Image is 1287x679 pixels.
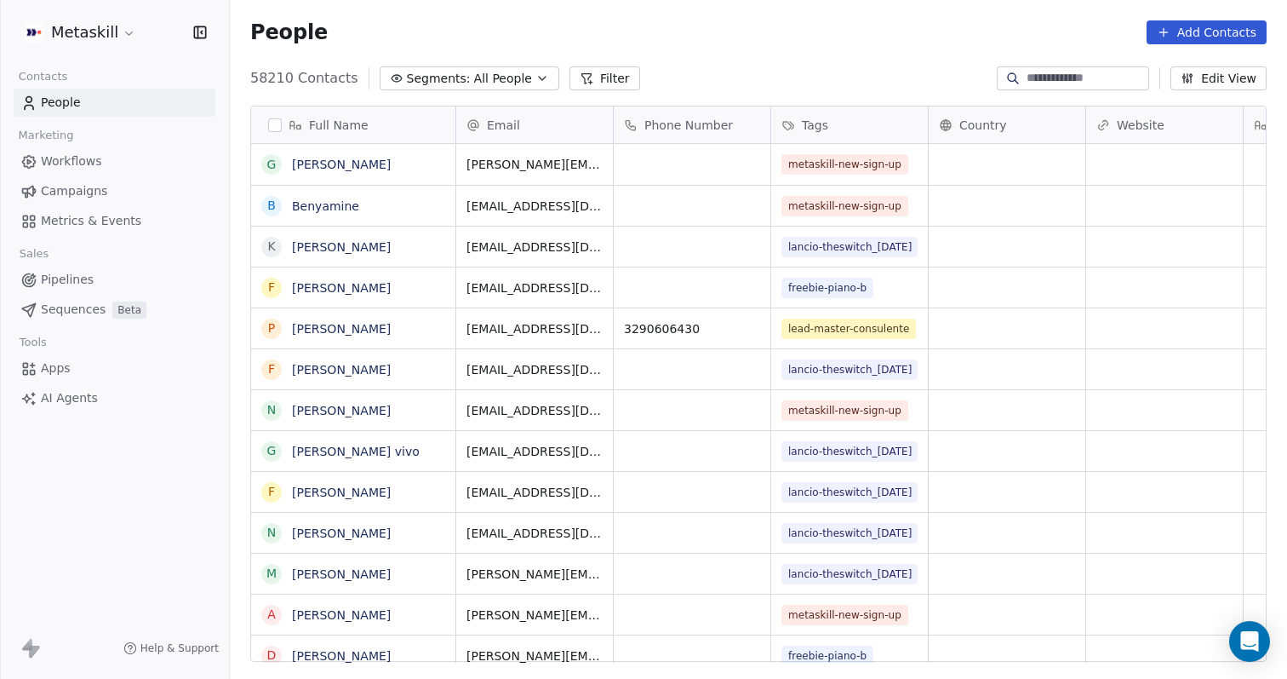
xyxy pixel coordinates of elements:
[292,567,391,581] a: [PERSON_NAME]
[466,484,603,501] span: [EMAIL_ADDRESS][DOMAIN_NAME]
[466,607,603,624] span: [PERSON_NAME][EMAIL_ADDRESS][DOMAIN_NAME]
[466,402,603,419] span: [EMAIL_ADDRESS][DOMAIN_NAME]
[466,320,603,337] span: [EMAIL_ADDRESS][DOMAIN_NAME]
[466,525,603,542] span: [EMAIL_ADDRESS][DOMAIN_NAME]
[292,322,391,336] a: [PERSON_NAME]
[268,483,275,501] div: F
[959,117,1007,134] span: Country
[292,199,359,213] a: Benyamine
[407,70,471,88] span: Segments:
[267,442,277,460] div: G
[11,64,75,89] span: Contacts
[12,241,56,267] span: Sales
[14,147,215,176] a: Workflows
[1147,20,1267,44] button: Add Contacts
[802,117,828,134] span: Tags
[41,360,71,377] span: Apps
[14,89,215,117] a: People
[41,301,106,319] span: Sequences
[781,319,916,339] span: lead-master-consulente
[41,212,141,230] span: Metrics & Events
[569,66,640,90] button: Filter
[266,565,277,583] div: M
[267,156,277,174] div: G
[781,154,908,175] span: metaskill-new-sign-up
[24,22,44,43] img: AVATAR%20METASKILL%20-%20Colori%20Positivo.png
[268,360,275,378] div: F
[781,523,918,544] span: lancio-theswitch_[DATE]
[466,361,603,378] span: [EMAIL_ADDRESS][DOMAIN_NAME]
[250,68,358,89] span: 58210 Contacts
[41,389,98,407] span: AI Agents
[292,240,391,254] a: [PERSON_NAME]
[14,266,215,294] a: Pipelines
[292,486,391,499] a: [PERSON_NAME]
[292,445,420,458] a: [PERSON_NAME] vivo
[781,441,918,462] span: lancio-theswitch_[DATE]
[14,296,215,324] a: SequencesBeta
[292,404,391,417] a: [PERSON_NAME]
[771,106,928,143] div: Tags
[466,566,603,583] span: [PERSON_NAME][EMAIL_ADDRESS][DOMAIN_NAME]
[781,196,908,216] span: metaskill-new-sign-up
[51,21,118,43] span: Metaskill
[41,152,102,170] span: Workflows
[20,18,140,47] button: Metaskill
[644,117,733,134] span: Phone Number
[456,106,613,143] div: Email
[268,279,275,296] div: F
[251,144,456,663] div: grid
[267,524,276,542] div: N
[466,156,603,173] span: [PERSON_NAME][EMAIL_ADDRESS][DOMAIN_NAME]
[781,237,918,257] span: lancio-theswitch_[DATE]
[292,649,391,663] a: [PERSON_NAME]
[292,158,391,171] a: [PERSON_NAME]
[781,360,918,380] span: lancio-theswitch_[DATE]
[11,123,81,148] span: Marketing
[1086,106,1243,143] div: Website
[251,106,455,143] div: Full Name
[466,239,603,256] span: [EMAIL_ADDRESS][DOMAIN_NAME]
[466,647,603,665] span: [PERSON_NAME][EMAIL_ADDRESS][DOMAIN_NAME]
[250,20,328,45] span: People
[1117,117,1164,134] span: Website
[466,443,603,460] span: [EMAIL_ADDRESS][DOMAIN_NAME]
[112,302,146,319] span: Beta
[487,117,520,134] span: Email
[268,319,275,337] div: P
[309,117,369,134] span: Full Name
[292,608,391,622] a: [PERSON_NAME]
[781,605,908,625] span: metaskill-new-sign-up
[781,278,873,298] span: freebie-piano-b
[140,642,219,655] span: Help & Support
[267,238,275,256] div: K
[292,281,391,295] a: [PERSON_NAME]
[14,384,215,412] a: AI Agents
[1229,621,1270,662] div: Open Intercom Messenger
[781,400,908,421] span: metaskill-new-sign-up
[267,401,276,419] div: N
[292,527,391,540] a: [PERSON_NAME]
[781,482,918,503] span: lancio-theswitch_[DATE]
[41,182,107,200] span: Campaigns
[929,106,1085,143] div: Country
[624,320,760,337] span: 3290606430
[781,646,873,666] span: freebie-piano-b
[14,354,215,383] a: Apps
[466,279,603,296] span: [EMAIL_ADDRESS][DOMAIN_NAME]
[41,271,94,289] span: Pipelines
[614,106,770,143] div: Phone Number
[267,647,277,665] div: D
[14,207,215,235] a: Metrics & Events
[267,197,276,215] div: B
[1170,66,1267,90] button: Edit View
[123,642,219,655] a: Help & Support
[781,564,918,584] span: lancio-theswitch_[DATE]
[466,198,603,215] span: [EMAIL_ADDRESS][DOMAIN_NAME]
[12,330,54,355] span: Tools
[41,94,81,112] span: People
[292,363,391,377] a: [PERSON_NAME]
[14,177,215,205] a: Campaigns
[267,606,276,624] div: A
[474,70,532,88] span: All People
